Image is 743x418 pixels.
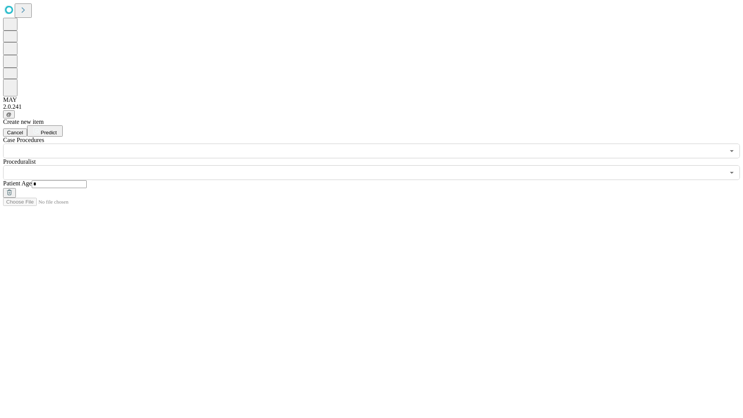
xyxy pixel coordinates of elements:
span: Cancel [7,130,23,135]
button: @ [3,110,15,118]
div: 2.0.241 [3,103,740,110]
span: @ [6,111,12,117]
button: Open [726,146,737,156]
span: Patient Age [3,180,32,187]
button: Predict [27,125,63,137]
span: Predict [41,130,56,135]
button: Open [726,167,737,178]
button: Cancel [3,128,27,137]
span: Proceduralist [3,158,36,165]
span: Create new item [3,118,44,125]
div: MAY [3,96,740,103]
span: Scheduled Procedure [3,137,44,143]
